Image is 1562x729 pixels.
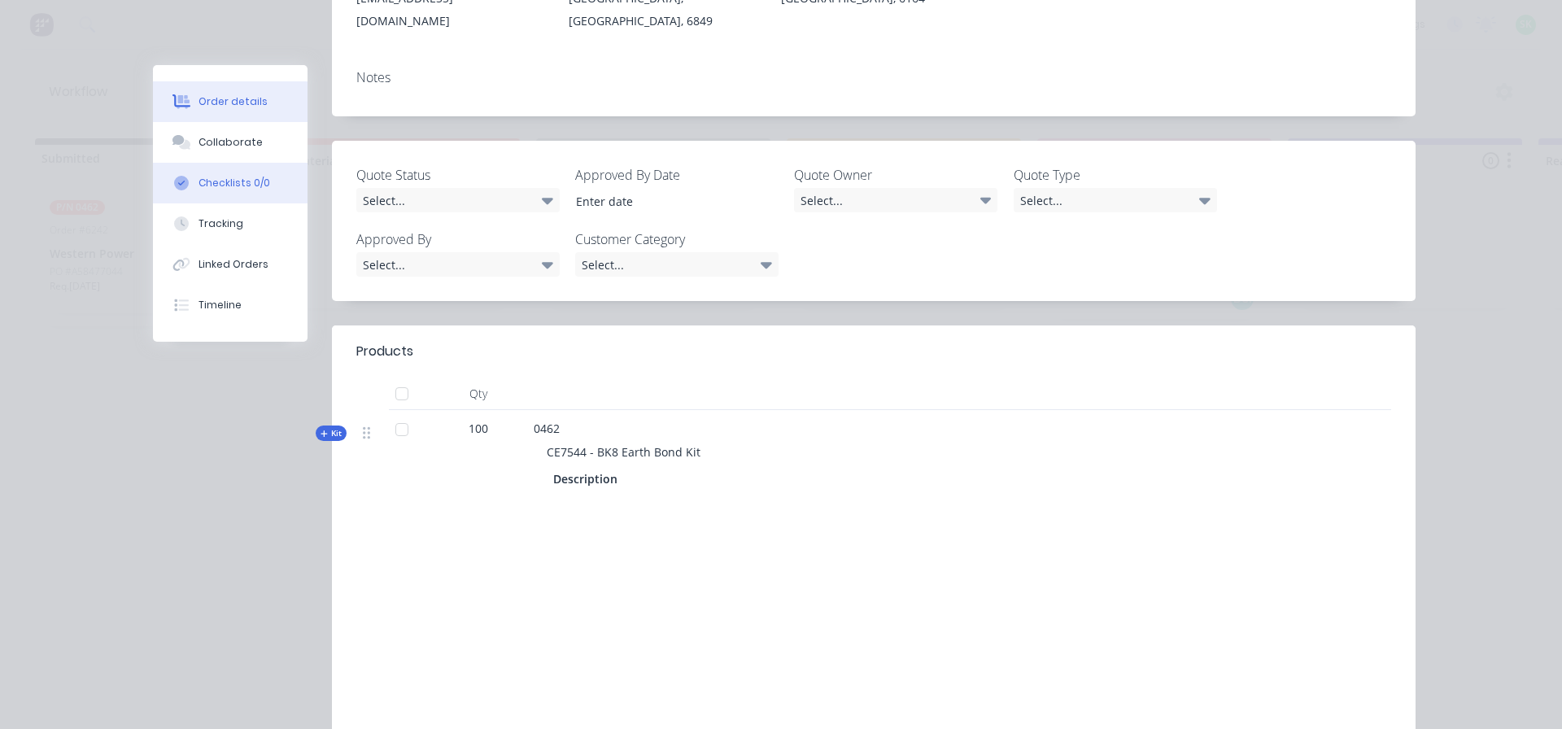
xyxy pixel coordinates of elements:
[199,216,243,231] div: Tracking
[199,135,263,150] div: Collaborate
[356,188,560,212] div: Select...
[575,165,779,185] label: Approved By Date
[565,189,767,213] input: Enter date
[153,285,308,325] button: Timeline
[553,467,624,491] div: Description
[575,252,779,277] div: Select...
[153,163,308,203] button: Checklists 0/0
[199,176,270,190] div: Checklists 0/0
[356,229,560,249] label: Approved By
[575,229,779,249] label: Customer Category
[469,420,488,437] span: 100
[547,444,700,460] span: CE7544 - BK8 Earth Bond Kit
[153,81,308,122] button: Order details
[153,203,308,244] button: Tracking
[430,378,527,410] div: Qty
[199,257,268,272] div: Linked Orders
[356,165,560,185] label: Quote Status
[356,70,1391,85] div: Notes
[199,94,268,109] div: Order details
[794,188,997,212] div: Select...
[356,342,413,361] div: Products
[153,122,308,163] button: Collaborate
[1014,165,1217,185] label: Quote Type
[316,426,347,441] div: Kit
[199,298,242,312] div: Timeline
[794,165,997,185] label: Quote Owner
[356,252,560,277] div: Select...
[321,427,342,439] span: Kit
[153,244,308,285] button: Linked Orders
[1014,188,1217,212] div: Select...
[534,421,560,436] span: 0462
